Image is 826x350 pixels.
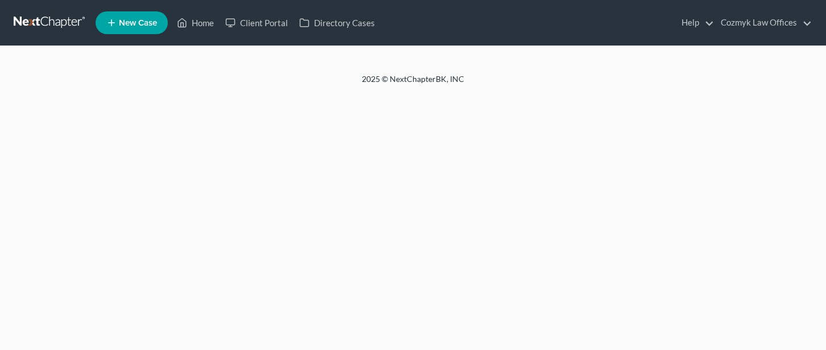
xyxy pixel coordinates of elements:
[715,13,812,33] a: Cozmyk Law Offices
[676,13,714,33] a: Help
[96,11,168,34] new-legal-case-button: New Case
[294,13,381,33] a: Directory Cases
[220,13,294,33] a: Client Portal
[171,13,220,33] a: Home
[89,73,737,94] div: 2025 © NextChapterBK, INC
